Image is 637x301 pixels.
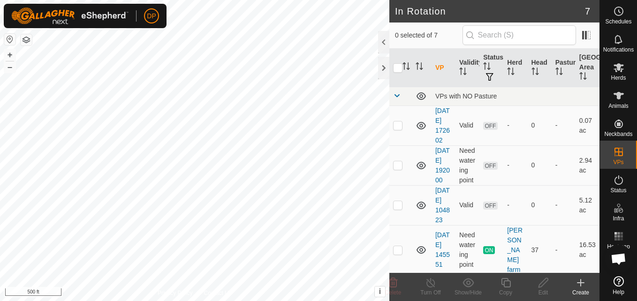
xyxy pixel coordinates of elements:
td: 0 [528,105,552,145]
span: Schedules [605,19,631,24]
div: [PERSON_NAME] farm [507,226,523,275]
a: Privacy Policy [158,289,193,297]
td: 0.07 ac [576,105,599,145]
span: Animals [608,103,629,109]
span: Help [613,289,624,295]
td: 16.53 ac [576,225,599,275]
div: Create [562,288,599,297]
div: - [507,120,523,130]
div: Copy [487,288,524,297]
span: Heatmap [607,244,630,249]
td: Need watering point [455,145,479,185]
span: DP [147,11,156,21]
p-sorticon: Activate to sort [531,69,539,76]
td: - [552,225,576,275]
th: Validity [455,49,479,87]
p-sorticon: Activate to sort [555,69,563,76]
button: + [4,49,15,60]
th: VP [432,49,455,87]
div: Edit [524,288,562,297]
a: [DATE] 104823 [435,187,450,224]
td: 0 [528,145,552,185]
p-sorticon: Activate to sort [579,74,587,81]
a: Open chat [605,245,633,273]
p-sorticon: Activate to sort [507,69,515,76]
p-sorticon: Activate to sort [459,69,467,76]
button: Map Layers [21,34,32,45]
h2: In Rotation [395,6,585,17]
span: i [379,287,381,295]
span: OFF [483,162,497,170]
p-sorticon: Activate to sort [402,64,410,71]
td: 37 [528,225,552,275]
th: Pasture [552,49,576,87]
span: Delete [385,289,402,296]
td: 5.12 ac [576,185,599,225]
button: i [375,286,385,297]
span: 0 selected of 7 [395,30,463,40]
span: Neckbands [604,131,632,137]
a: [DATE] 172602 [435,107,450,144]
span: ON [483,246,494,254]
span: OFF [483,202,497,210]
td: Valid [455,105,479,145]
td: - [552,145,576,185]
td: Valid [455,185,479,225]
span: Herds [611,75,626,81]
th: Status [479,49,503,87]
td: - [552,105,576,145]
div: - [507,160,523,170]
div: - [507,200,523,210]
span: 7 [585,4,590,18]
th: Herd [503,49,527,87]
div: Turn Off [412,288,449,297]
td: 0 [528,185,552,225]
div: VPs with NO Pasture [435,92,596,100]
p-sorticon: Activate to sort [416,64,423,71]
a: Contact Us [204,289,232,297]
th: Head [528,49,552,87]
a: [DATE] 192000 [435,147,450,184]
span: Notifications [603,47,634,53]
a: [DATE] 145551 [435,231,450,268]
p-sorticon: Activate to sort [483,64,491,71]
td: - [552,185,576,225]
input: Search (S) [463,25,576,45]
td: Need watering point [455,225,479,275]
button: – [4,61,15,73]
span: VPs [613,159,623,165]
span: Infra [613,216,624,221]
span: OFF [483,122,497,130]
div: Show/Hide [449,288,487,297]
a: Help [600,272,637,299]
img: Gallagher Logo [11,8,129,24]
th: [GEOGRAPHIC_DATA] Area [576,49,599,87]
button: Reset Map [4,34,15,45]
span: Status [610,188,626,193]
td: 2.94 ac [576,145,599,185]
